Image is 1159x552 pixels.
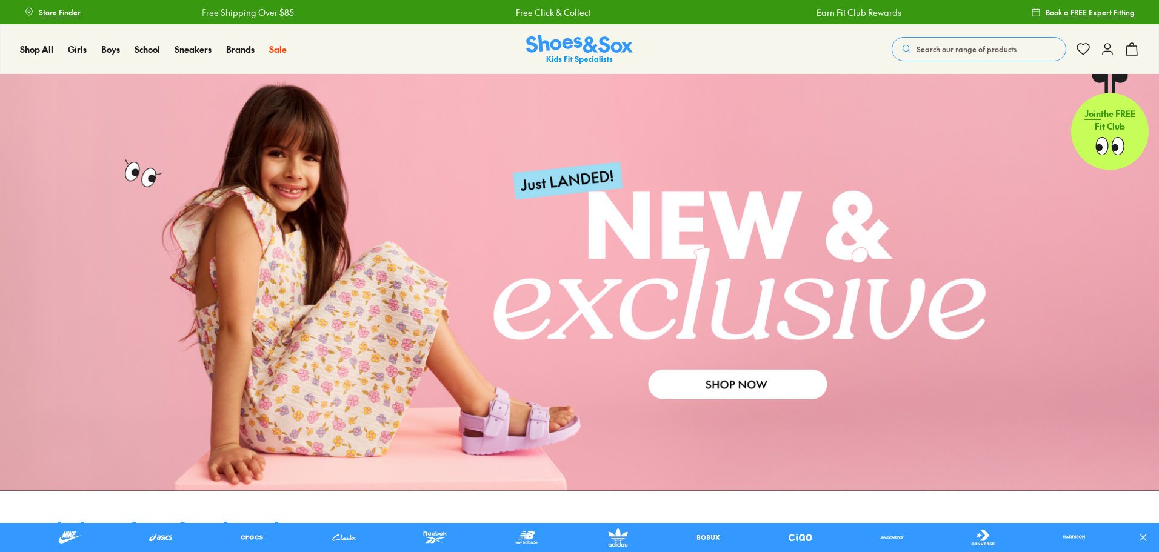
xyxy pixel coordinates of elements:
[1071,98,1149,142] p: the FREE Fit Club
[68,43,87,55] span: Girls
[226,43,255,56] a: Brands
[526,35,633,64] img: SNS_Logo_Responsive.svg
[269,43,287,56] a: Sale
[135,43,160,56] a: School
[1084,107,1101,119] span: Join
[269,43,287,55] span: Sale
[1046,7,1135,18] span: Book a FREE Expert Fitting
[526,35,633,64] a: Shoes & Sox
[135,43,160,55] span: School
[226,43,255,55] span: Brands
[20,43,53,56] a: Shop All
[175,43,212,56] a: Sneakers
[39,7,81,18] span: Store Finder
[20,43,53,55] span: Shop All
[1071,73,1149,170] a: Jointhe FREE Fit Club
[68,43,87,56] a: Girls
[812,6,897,19] a: Earn Fit Club Rewards
[24,1,81,23] a: Store Finder
[101,43,120,56] a: Boys
[892,37,1066,61] button: Search our range of products
[917,44,1017,55] span: Search our range of products
[512,6,587,19] a: Free Click & Collect
[1031,1,1135,23] a: Book a FREE Expert Fitting
[198,6,290,19] a: Free Shipping Over $85
[101,43,120,55] span: Boys
[175,43,212,55] span: Sneakers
